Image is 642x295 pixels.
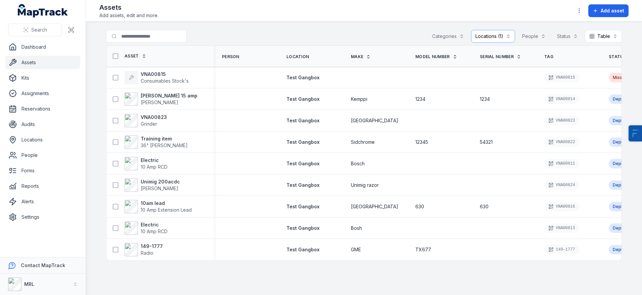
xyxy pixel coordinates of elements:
[141,185,178,191] span: [PERSON_NAME]
[609,116,637,125] div: Deployed
[480,54,514,59] span: Serial Number
[544,94,579,104] div: VNA00814
[286,161,320,166] span: Test Gangbox
[609,94,637,104] div: Deployed
[31,27,47,33] span: Search
[351,139,375,145] span: Sidchrome
[286,225,320,231] a: Test Gangbox
[286,204,320,209] span: Test Gangbox
[544,180,579,190] div: VNA00824
[125,200,192,213] a: 10am lead10 Amp Extension Lead
[588,4,629,17] button: Add asset
[544,54,553,59] span: Tag
[125,157,168,170] a: Electric10 Amp RCD
[125,221,168,235] a: Electric10 Amp RCD
[222,54,239,59] span: Person
[351,203,398,210] span: [GEOGRAPHIC_DATA]
[141,99,178,105] span: [PERSON_NAME]
[351,54,363,59] span: Make
[601,7,624,14] span: Add asset
[286,75,320,80] span: Test Gangbox
[286,203,320,210] a: Test Gangbox
[5,40,80,54] a: Dashboard
[286,96,320,102] a: Test Gangbox
[141,71,189,78] strong: VNA00815
[125,135,188,149] a: Training item36" [PERSON_NAME]
[5,149,80,162] a: People
[8,24,62,36] button: Search
[125,71,189,84] a: VNA00815Consumables Stock's
[609,180,637,190] div: Deployed
[125,92,197,106] a: [PERSON_NAME] 15 amp[PERSON_NAME]
[141,78,189,84] span: Consumables Stock's
[544,73,579,82] div: VNA00815
[471,30,515,43] button: Locations (1)
[286,54,309,59] span: Location
[609,159,637,168] div: Deployed
[480,203,489,210] span: 630
[141,200,192,207] strong: 10am lead
[125,53,139,59] span: Asset
[21,262,65,268] strong: Contact MapTrack
[125,178,180,192] a: Unimig 200acdc[PERSON_NAME]
[518,30,550,43] button: People
[544,159,579,168] div: VNA00811
[141,228,168,234] span: 10 Amp RCD
[286,117,320,124] a: Test Gangbox
[351,182,379,188] span: Unimig razor
[609,54,626,59] span: Status
[141,221,168,228] strong: Electric
[351,160,365,167] span: Bosch
[286,182,320,188] a: Test Gangbox
[5,179,80,193] a: Reports
[5,118,80,131] a: Audits
[553,30,582,43] button: Status
[141,164,168,170] span: 10 Amp RCD
[141,207,192,213] span: 10 Amp Extension Lead
[609,223,637,233] div: Deployed
[5,210,80,224] a: Settings
[428,30,468,43] button: Categories
[544,202,579,211] div: VNA00816
[609,54,634,59] a: Status
[141,142,188,148] span: 36" [PERSON_NAME]
[544,245,579,254] div: 149-1777
[351,225,362,231] span: Bosh
[18,4,68,17] a: MapTrack
[480,139,493,145] span: 54321
[5,133,80,146] a: Locations
[286,139,320,145] a: Test Gangbox
[609,137,637,147] div: Deployed
[585,30,622,43] button: Table
[286,118,320,123] span: Test Gangbox
[544,137,579,147] div: VNA00822
[415,54,457,59] a: Model Number
[609,202,637,211] div: Deployed
[286,74,320,81] a: Test Gangbox
[286,247,320,252] span: Test Gangbox
[544,223,579,233] div: VNA00813
[415,139,428,145] span: 12345
[141,178,180,185] strong: Unimig 200acdc
[351,54,371,59] a: Make
[5,71,80,85] a: Kits
[125,243,163,256] a: 149-1777Radio
[480,54,521,59] a: Serial Number
[141,250,153,256] span: Radio
[141,243,163,250] strong: 149-1777
[24,281,34,287] strong: MRL
[415,54,450,59] span: Model Number
[125,114,167,127] a: VNA00823Grinder
[5,87,80,100] a: Assignments
[415,246,431,253] span: TX677
[5,56,80,69] a: Assets
[5,195,80,208] a: Alerts
[5,102,80,116] a: Reservations
[141,135,188,142] strong: Training item
[99,3,158,12] h2: Assets
[286,160,320,167] a: Test Gangbox
[609,245,637,254] div: Deployed
[5,164,80,177] a: Forms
